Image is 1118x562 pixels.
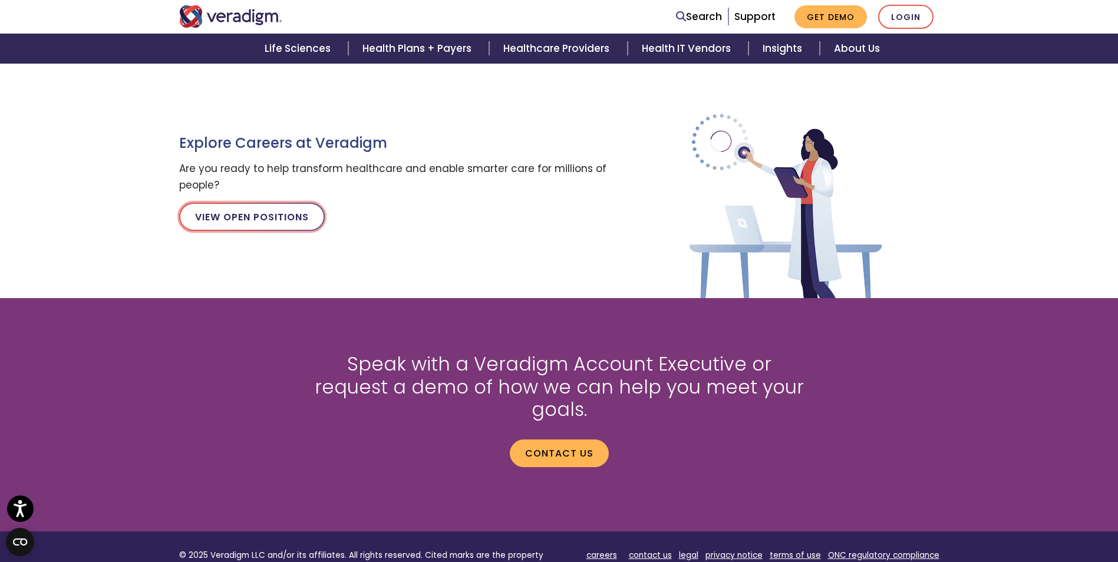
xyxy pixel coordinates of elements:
[309,353,810,421] h2: Speak with a Veradigm Account Executive or request a demo of how we can help you meet your goals.
[748,34,820,64] a: Insights
[679,550,698,561] a: legal
[348,34,489,64] a: Health Plans + Payers
[794,5,867,28] a: Get Demo
[734,9,776,24] a: Support
[179,161,615,193] p: Are you ready to help transform healthcare and enable smarter care for millions of people?
[489,34,627,64] a: Healthcare Providers
[705,550,763,561] a: privacy notice
[676,9,722,25] a: Search
[828,550,939,561] a: ONC regulatory compliance
[629,550,672,561] a: contact us
[250,34,348,64] a: Life Sciences
[820,34,894,64] a: About Us
[179,5,282,28] img: Veradigm logo
[179,135,615,152] h3: Explore Careers at Veradigm
[770,550,821,561] a: terms of use
[892,477,1104,548] iframe: Drift Chat Widget
[179,203,325,231] a: View Open Positions
[586,550,617,561] a: careers
[6,528,34,556] button: Open CMP widget
[510,439,609,467] a: Contact us
[628,34,748,64] a: Health IT Vendors
[878,5,934,29] a: Login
